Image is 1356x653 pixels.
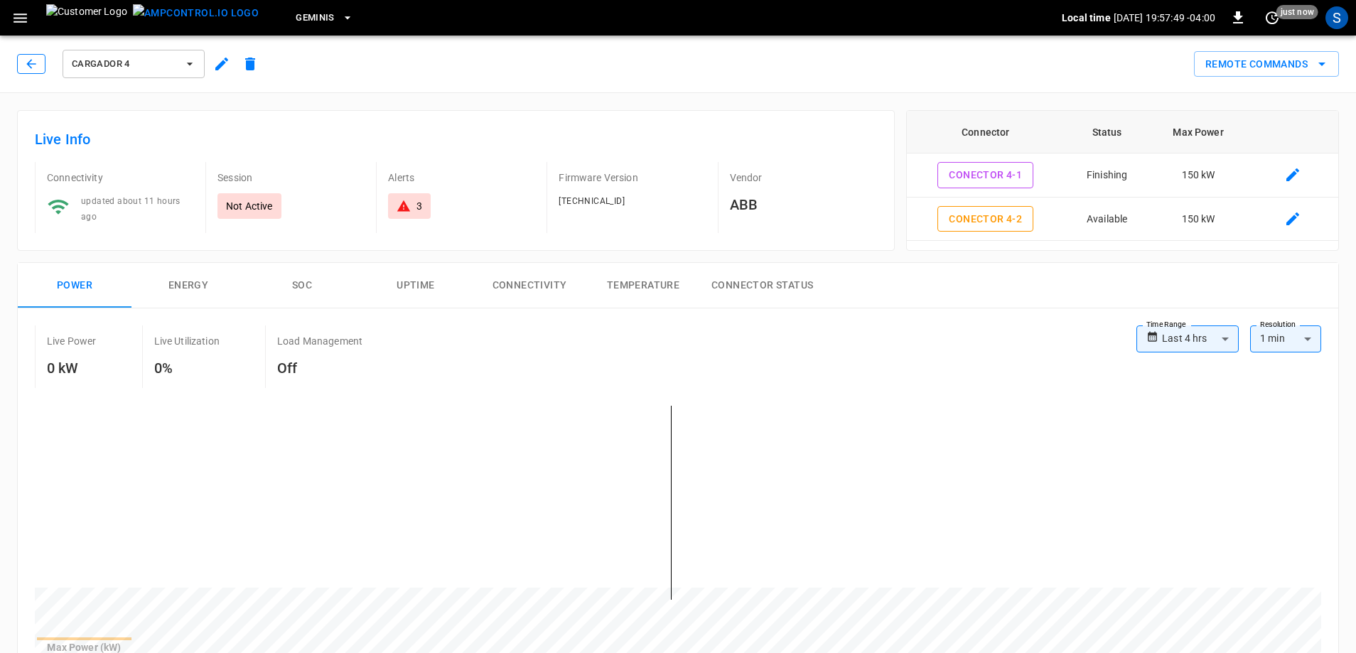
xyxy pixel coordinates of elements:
[296,10,335,26] span: Geminis
[277,357,362,379] h6: Off
[559,196,625,206] span: [TECHNICAL_ID]
[1149,241,1247,285] td: 150 kW
[133,4,259,22] img: ampcontrol.io logo
[35,128,877,151] h6: Live Info
[46,4,127,31] img: Customer Logo
[1065,111,1149,153] th: Status
[1194,51,1339,77] div: remote commands options
[1250,325,1321,352] div: 1 min
[730,193,877,216] h6: ABB
[47,171,194,185] p: Connectivity
[154,357,220,379] h6: 0%
[907,111,1065,153] th: Connector
[290,4,359,32] button: Geminis
[359,263,473,308] button: Uptime
[1149,153,1247,198] td: 150 kW
[1146,319,1186,330] label: Time Range
[1065,153,1149,198] td: Finishing
[1261,6,1284,29] button: set refresh interval
[1325,6,1348,29] div: profile-icon
[47,334,97,348] p: Live Power
[416,199,422,213] div: 3
[1065,241,1149,285] td: Available
[47,357,97,379] h6: 0 kW
[1149,111,1247,153] th: Max Power
[72,56,177,72] span: Cargador 4
[1260,319,1296,330] label: Resolution
[559,171,706,185] p: Firmware Version
[1065,198,1149,242] td: Available
[245,263,359,308] button: SOC
[388,171,535,185] p: Alerts
[907,111,1338,328] table: connector table
[937,162,1033,188] button: Conector 4-1
[1062,11,1111,25] p: Local time
[131,263,245,308] button: Energy
[277,334,362,348] p: Load Management
[63,50,205,78] button: Cargador 4
[700,263,824,308] button: Connector Status
[586,263,700,308] button: Temperature
[937,206,1033,232] button: Conector 4-2
[1149,198,1247,242] td: 150 kW
[81,196,181,222] span: updated about 11 hours ago
[1114,11,1215,25] p: [DATE] 19:57:49 -04:00
[217,171,365,185] p: Session
[226,199,273,213] p: Not Active
[1194,51,1339,77] button: Remote Commands
[473,263,586,308] button: Connectivity
[1276,5,1318,19] span: just now
[1162,325,1239,352] div: Last 4 hrs
[154,334,220,348] p: Live Utilization
[18,263,131,308] button: Power
[730,171,877,185] p: Vendor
